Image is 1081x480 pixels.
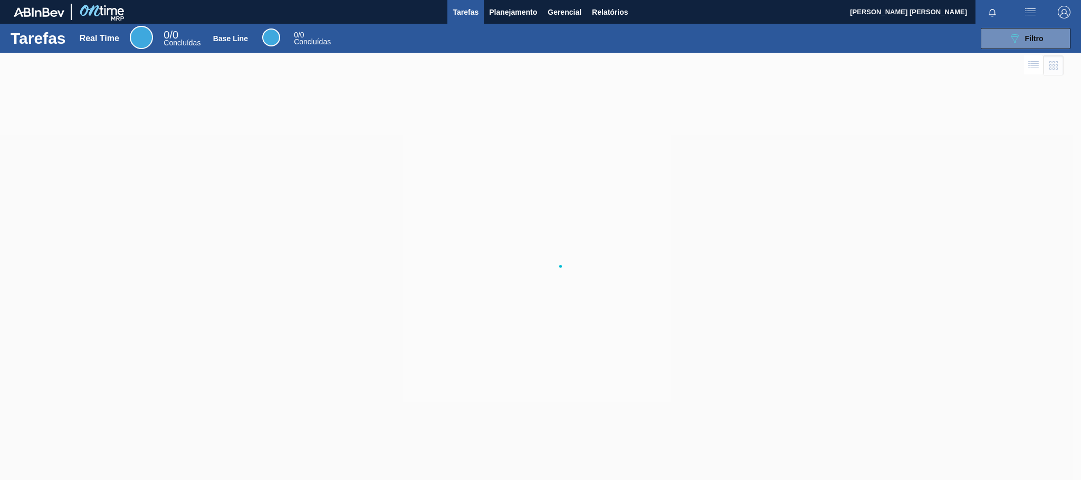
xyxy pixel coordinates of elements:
img: Logout [1058,6,1070,18]
div: Base Line [262,28,280,46]
span: Tarefas [453,6,479,18]
button: Filtro [981,28,1070,49]
span: 0 [164,29,169,41]
button: Notificações [975,5,1009,20]
span: / 0 [164,29,178,41]
span: / 0 [294,31,304,39]
div: Real Time [130,26,153,49]
h1: Tarefas [11,32,66,44]
div: Real Time [80,34,119,43]
img: userActions [1024,6,1037,18]
span: Concluídas [294,37,331,46]
span: Relatórios [592,6,628,18]
span: Filtro [1025,34,1044,43]
span: Concluídas [164,39,200,47]
span: Planejamento [489,6,537,18]
img: TNhmsLtSVTkK8tSr43FrP2fwEKptu5GPRR3wAAAABJRU5ErkJggg== [14,7,64,17]
div: Base Line [294,32,331,45]
div: Real Time [164,31,200,46]
span: 0 [294,31,298,39]
div: Base Line [213,34,248,43]
span: Gerencial [548,6,581,18]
